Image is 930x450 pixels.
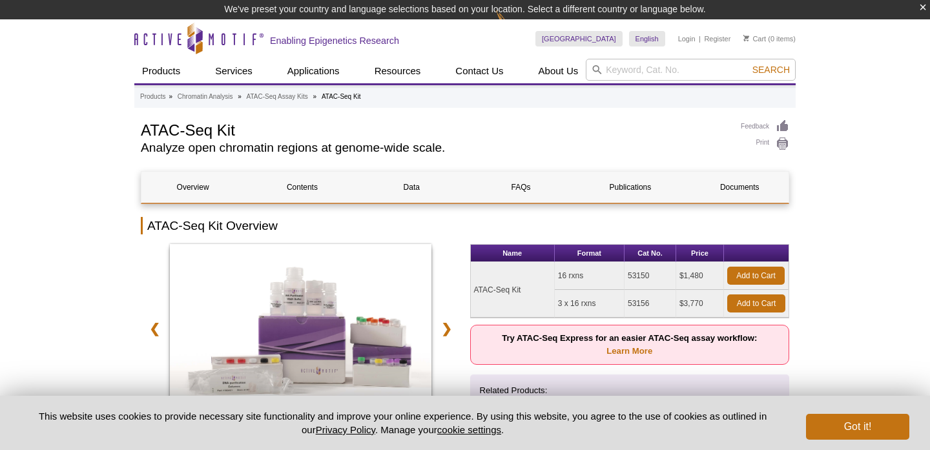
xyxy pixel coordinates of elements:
[743,34,766,43] a: Cart
[178,91,233,103] a: Chromatin Analysis
[247,91,308,103] a: ATAC-Seq Assay Kits
[741,137,789,151] a: Print
[471,262,555,318] td: ATAC-Seq Kit
[437,424,501,435] button: cookie settings
[806,414,909,440] button: Got it!
[676,262,724,290] td: $1,480
[169,93,172,100] li: »
[531,59,586,83] a: About Us
[625,262,676,290] td: 53150
[727,267,785,285] a: Add to Cart
[238,93,242,100] li: »
[140,91,165,103] a: Products
[727,294,785,312] a: Add to Cart
[535,31,623,46] a: [GEOGRAPHIC_DATA]
[625,290,676,318] td: 53156
[170,244,431,418] img: ATAC-Seq Kit
[502,333,757,356] strong: Try ATAC-Seq Express for an easier ATAC-Seq assay workflow:
[470,172,572,203] a: FAQs
[170,244,431,422] a: ATAC-Seq Kit
[586,59,796,81] input: Keyword, Cat. No.
[141,119,728,139] h1: ATAC-Seq Kit
[480,384,780,397] p: Related Products:
[141,172,244,203] a: Overview
[676,245,724,262] th: Price
[743,31,796,46] li: (0 items)
[134,59,188,83] a: Products
[629,31,665,46] a: English
[141,142,728,154] h2: Analyze open chromatin regions at genome-wide scale.
[555,290,625,318] td: 3 x 16 rxns
[741,119,789,134] a: Feedback
[316,424,375,435] a: Privacy Policy
[367,59,429,83] a: Resources
[688,172,791,203] a: Documents
[270,35,399,46] h2: Enabling Epigenetics Research
[21,409,785,436] p: This website uses cookies to provide necessary site functionality and improve your online experie...
[606,346,652,356] a: Learn More
[699,31,701,46] li: |
[251,172,353,203] a: Contents
[625,245,676,262] th: Cat No.
[676,290,724,318] td: $3,770
[322,93,361,100] li: ATAC-Seq Kit
[496,10,530,40] img: Change Here
[433,314,460,343] a: ❯
[313,93,317,100] li: »
[141,314,169,343] a: ❮
[141,217,789,234] h2: ATAC-Seq Kit Overview
[743,35,749,41] img: Your Cart
[749,64,794,76] button: Search
[704,34,730,43] a: Register
[579,172,681,203] a: Publications
[207,59,260,83] a: Services
[555,245,625,262] th: Format
[280,59,347,83] a: Applications
[678,34,696,43] a: Login
[471,245,555,262] th: Name
[555,262,625,290] td: 16 rxns
[752,65,790,75] span: Search
[360,172,463,203] a: Data
[448,59,511,83] a: Contact Us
